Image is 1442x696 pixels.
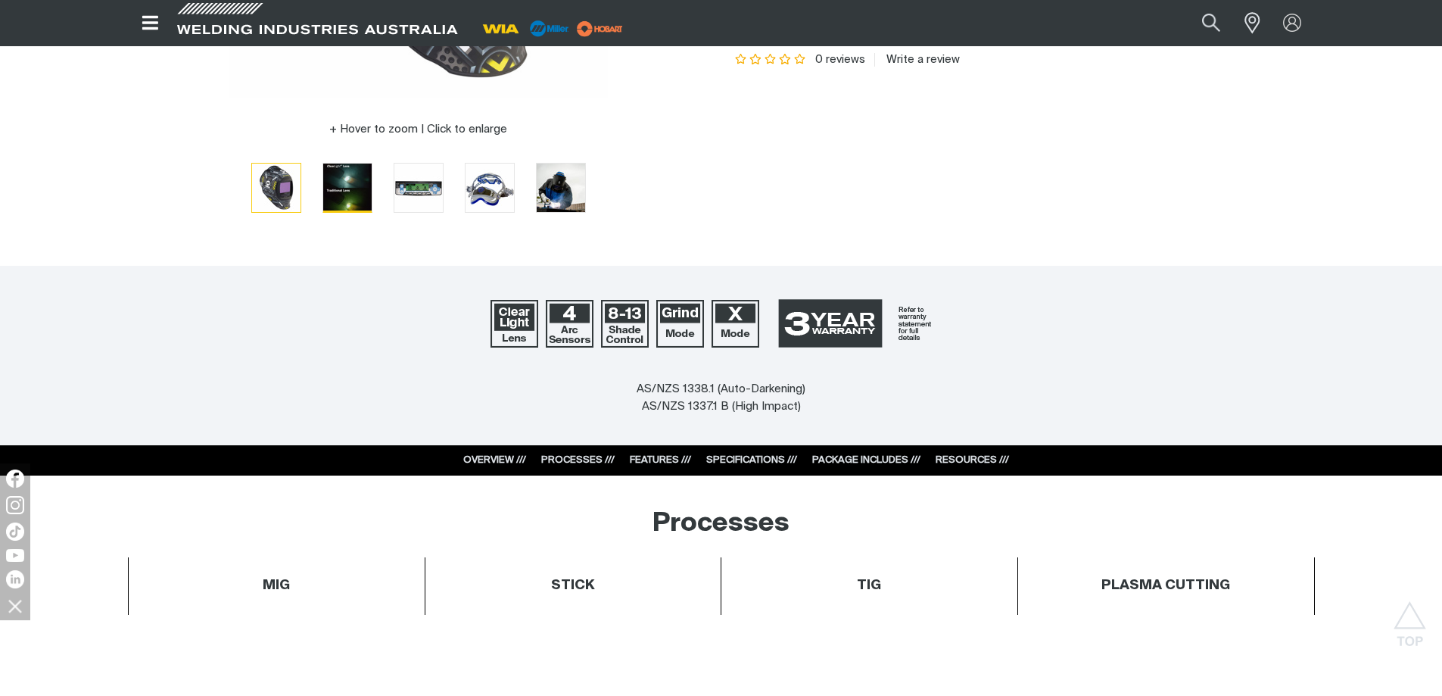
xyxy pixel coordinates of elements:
h4: STICK [551,577,595,595]
div: AS/NZS 1338.1 (Auto-Darkening) AS/NZS 1337.1 B (High Impact) [637,381,805,415]
button: Hover to zoom | Click to enlarge [320,120,516,139]
img: Digital Infinity - Black Ops [252,164,301,212]
a: RESOURCES /// [936,455,1009,465]
a: Write a review [874,53,960,67]
button: Search products [1185,6,1237,40]
button: Go to slide 3 [394,163,444,213]
img: 4 Arc Sensors [546,300,593,348]
img: Instagram [6,496,24,514]
a: PACKAGE INCLUDES /// [812,455,920,465]
img: Facebook [6,470,24,488]
a: SPECIFICATIONS /// [706,455,797,465]
h2: Processes [652,507,790,541]
img: miller [572,17,628,40]
input: Product name or item number... [1166,6,1236,40]
img: Digital Infinity - Black Ops [466,164,514,212]
h4: TIG [857,577,881,595]
img: TikTok [6,523,24,541]
h4: PLASMA CUTTING [1101,577,1230,595]
img: ClearLight Lens Technology [491,300,538,348]
img: hide socials [2,593,28,619]
button: Go to slide 5 [536,163,586,213]
img: Digital Infinity - Black Ops [537,164,585,212]
a: OVERVIEW /// [463,455,526,465]
img: Welding Shade 8-12.5 [601,300,649,348]
span: Rating: {0} [733,55,808,65]
a: miller [572,23,628,34]
button: Go to slide 1 [251,163,301,213]
a: 3 Year Warranty [767,292,951,354]
img: Digital Infinity - Black Ops [394,164,443,212]
button: Go to slide 2 [322,163,372,213]
img: LinkedIn [6,570,24,588]
img: YouTube [6,549,24,562]
button: Go to slide 4 [465,163,515,213]
img: Lens X-Mode [712,300,759,348]
button: Scroll to top [1393,601,1427,635]
span: 0 reviews [815,54,865,65]
img: Lens Grind Mode [656,300,704,348]
a: FEATURES /// [630,455,691,465]
a: PROCESSES /// [541,455,615,465]
h4: MIG [263,577,290,595]
img: Digital Infinity - Black Ops [323,164,372,212]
